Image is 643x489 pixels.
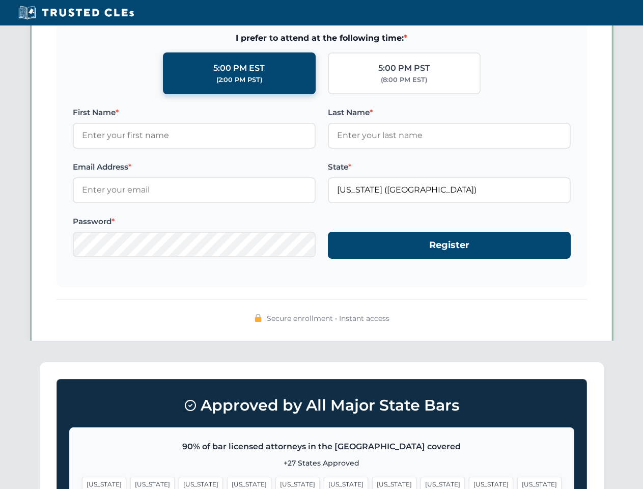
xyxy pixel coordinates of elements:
[328,161,571,173] label: State
[73,161,316,173] label: Email Address
[328,123,571,148] input: Enter your last name
[267,313,389,324] span: Secure enrollment • Instant access
[73,123,316,148] input: Enter your first name
[328,177,571,203] input: Florida (FL)
[378,62,430,75] div: 5:00 PM PST
[328,232,571,259] button: Register
[82,440,562,453] p: 90% of bar licensed attorneys in the [GEOGRAPHIC_DATA] covered
[216,75,262,85] div: (2:00 PM PST)
[69,392,574,419] h3: Approved by All Major State Bars
[381,75,427,85] div: (8:00 PM EST)
[73,177,316,203] input: Enter your email
[328,106,571,119] label: Last Name
[73,106,316,119] label: First Name
[82,457,562,469] p: +27 States Approved
[73,215,316,228] label: Password
[254,314,262,322] img: 🔒
[73,32,571,45] span: I prefer to attend at the following time:
[15,5,137,20] img: Trusted CLEs
[213,62,265,75] div: 5:00 PM EST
